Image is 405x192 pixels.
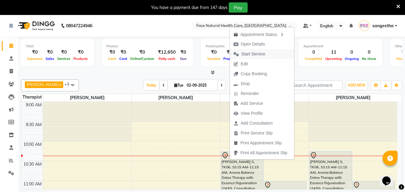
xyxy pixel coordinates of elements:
span: Copy Booking [241,71,267,77]
a: x [59,82,61,87]
img: add-service.png [234,101,238,106]
span: [PERSON_NAME] [27,82,59,87]
span: Today [144,81,159,90]
img: logo [15,17,56,34]
div: ₹0 [206,49,222,56]
img: sangeetha [359,20,369,31]
span: Tue [173,83,185,87]
input: 2025-09-02 [185,81,215,90]
span: Services [56,57,72,61]
div: ₹0 [72,49,89,56]
span: Print Appointment Slip [240,140,282,146]
div: ₹0 [106,49,118,56]
span: [PERSON_NAME] [43,94,132,102]
span: +3 [64,82,74,87]
div: [PERSON_NAME] S, TK06, 10:15 AM-11:15 AM, Aroma Balance Detox Therapy with Essence Rejuvenation (... [221,152,264,190]
span: Voucher [206,57,222,61]
span: Completed [303,57,324,61]
div: ₹0 [178,49,189,56]
span: Prepaid [222,57,237,61]
span: Products [72,57,89,61]
button: Pay [229,2,248,13]
img: printall.png [234,151,238,155]
span: Upcoming [324,57,343,61]
div: Total [26,44,89,49]
span: Reminder [241,90,259,97]
div: [PERSON_NAME] S, TK06, 10:15 AM-11:15 AM, Aroma Balance Detox Therapy with Essence Rejuvenation (... [310,152,352,190]
div: ₹0 [118,49,129,56]
span: sangeetha [372,23,394,29]
div: ₹0 [44,49,56,56]
div: 9:00 AM [25,102,43,108]
span: Card [118,57,129,61]
span: Sales [44,57,56,61]
img: printapt.png [234,141,238,145]
span: Online/Custom [129,57,156,61]
div: ₹0 [56,49,72,56]
span: View Profile [241,110,263,117]
div: Redemption [206,44,286,49]
span: [PERSON_NAME] [309,94,397,102]
b: 08047224946 [66,17,92,34]
div: 10:30 AM [22,161,43,167]
span: Drop [241,81,250,87]
span: Start Service [241,51,265,57]
span: Print All Appointment Slip [240,150,287,156]
div: ₹0 [129,49,156,56]
span: Cash [106,57,118,61]
div: You have a payment due from 147 days [151,4,228,11]
img: apt_status.png [234,32,238,37]
div: Appointment [303,44,378,49]
div: 0 [360,49,378,56]
div: ₹12,650 [156,49,178,56]
div: Appointment Status [230,29,294,39]
input: Search Appointment [290,81,343,90]
span: Edit [241,61,248,67]
iframe: chat widget [380,168,399,186]
div: 0 [343,49,360,56]
span: Expenses [26,57,44,61]
span: Ongoing [343,57,360,61]
span: ADD NEW [348,83,365,87]
span: Add Consultation [241,120,273,126]
div: 10:00 AM [22,141,43,148]
div: ₹0 [222,49,237,56]
button: ADD NEW [346,81,367,90]
div: 0 [303,49,324,56]
span: Open Details [241,41,265,47]
div: Therapist [21,94,43,100]
span: Print Service Slip [241,130,273,136]
div: ₹0 [26,49,44,56]
span: Due [179,57,188,61]
div: 11 [324,49,343,56]
div: 9:30 AM [25,122,43,128]
span: Add Service [240,100,263,107]
span: No show [360,57,378,61]
span: Petty cash [157,57,177,61]
div: 11:00 AM [22,181,43,187]
div: Finance [106,44,189,49]
span: [PERSON_NAME] [220,94,309,102]
span: [PERSON_NAME] [132,94,220,102]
